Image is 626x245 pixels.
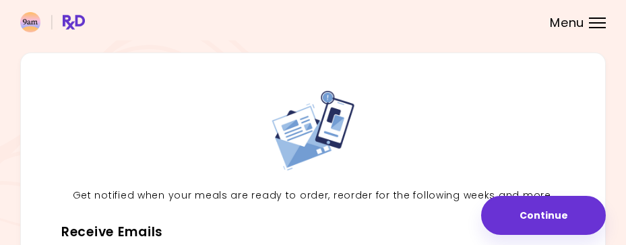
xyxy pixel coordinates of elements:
[51,188,575,204] p: Get notified when your meals are ready to order, reorder for the following weeks and more.
[61,224,163,241] div: Receive Emails
[550,17,584,29] span: Menu
[20,12,85,32] img: RxDiet
[20,21,606,42] h2: Get Instant Notifications
[481,196,606,235] button: Continue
